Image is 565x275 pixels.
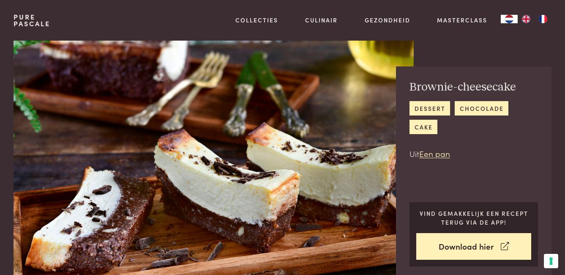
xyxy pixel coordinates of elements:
a: Masterclass [437,16,487,25]
a: cake [409,120,437,134]
h2: Brownie-cheesecake [409,80,538,95]
a: Collecties [235,16,278,25]
a: dessert [409,101,450,115]
a: NL [501,15,518,23]
div: Language [501,15,518,23]
ul: Language list [518,15,551,23]
a: Een pan [419,148,450,159]
a: chocolade [455,101,508,115]
p: Vind gemakkelijk een recept terug via de app! [416,209,531,226]
aside: Language selected: Nederlands [501,15,551,23]
p: Uit [409,148,538,160]
a: Culinair [305,16,338,25]
a: EN [518,15,535,23]
a: FR [535,15,551,23]
button: Uw voorkeuren voor toestemming voor trackingtechnologieën [544,254,558,268]
a: PurePascale [14,14,50,27]
a: Gezondheid [365,16,410,25]
a: Download hier [416,233,531,260]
